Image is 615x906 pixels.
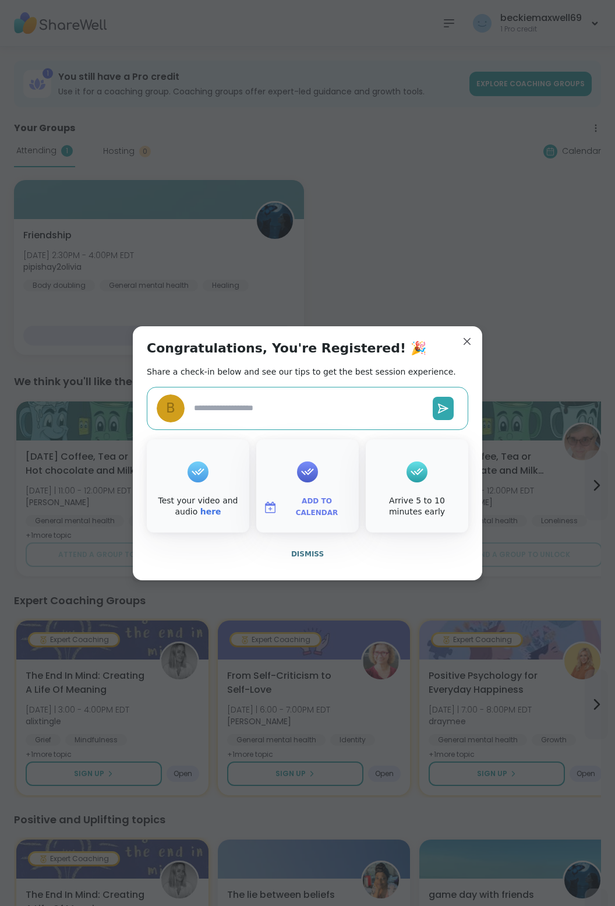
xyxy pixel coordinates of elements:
button: Dismiss [147,542,468,566]
span: b [166,398,175,418]
h1: Congratulations, You're Registered! 🎉 [147,340,426,357]
button: Add to Calendar [259,495,356,520]
span: Dismiss [291,550,324,558]
div: Test your video and audio [149,495,247,518]
span: Add to Calendar [282,496,352,519]
a: here [200,507,221,516]
h2: Share a check-in below and see our tips to get the best session experience. [147,366,456,378]
div: Arrive 5 to 10 minutes early [368,495,466,518]
img: ShareWell Logomark [263,500,277,514]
